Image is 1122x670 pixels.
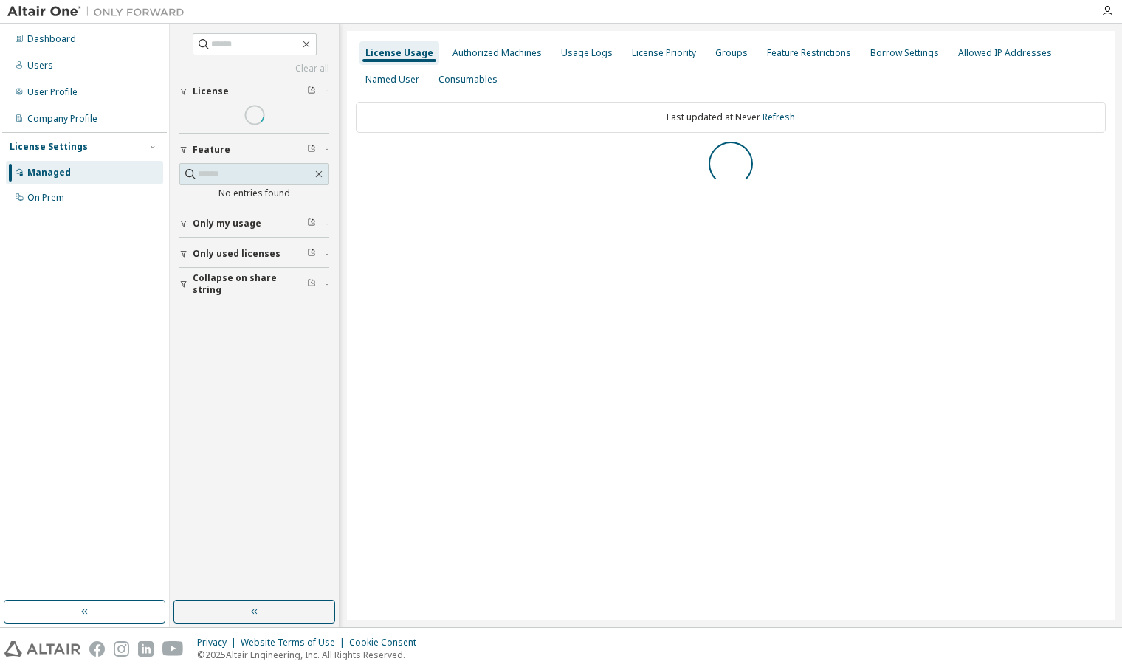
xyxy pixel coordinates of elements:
span: Only my usage [193,218,261,229]
div: Allowed IP Addresses [958,47,1052,59]
div: Dashboard [27,33,76,45]
span: License [193,86,229,97]
button: Feature [179,134,329,166]
a: Clear all [179,63,329,75]
img: instagram.svg [114,641,129,657]
div: User Profile [27,86,78,98]
div: Usage Logs [561,47,613,59]
img: Altair One [7,4,192,19]
div: Consumables [438,74,498,86]
button: License [179,75,329,108]
span: Feature [193,144,230,156]
div: On Prem [27,192,64,204]
div: Privacy [197,637,241,649]
img: linkedin.svg [138,641,154,657]
span: Only used licenses [193,248,280,260]
p: © 2025 Altair Engineering, Inc. All Rights Reserved. [197,649,425,661]
div: Users [27,60,53,72]
button: Collapse on share string [179,268,329,300]
img: youtube.svg [162,641,184,657]
div: License Priority [632,47,696,59]
div: Managed [27,167,71,179]
div: No entries found [179,187,329,199]
div: Cookie Consent [349,637,425,649]
div: Company Profile [27,113,97,125]
div: Named User [365,74,419,86]
button: Only used licenses [179,238,329,270]
div: Authorized Machines [452,47,542,59]
a: Refresh [763,111,795,123]
span: Clear filter [307,278,316,290]
span: Clear filter [307,86,316,97]
span: Clear filter [307,248,316,260]
div: Website Terms of Use [241,637,349,649]
div: Borrow Settings [870,47,939,59]
span: Collapse on share string [193,272,307,296]
div: Groups [715,47,748,59]
img: facebook.svg [89,641,105,657]
div: License Usage [365,47,433,59]
span: Clear filter [307,218,316,229]
div: License Settings [10,141,88,153]
img: altair_logo.svg [4,641,80,657]
button: Only my usage [179,207,329,240]
div: Last updated at: Never [356,102,1106,133]
span: Clear filter [307,144,316,156]
div: Feature Restrictions [767,47,851,59]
